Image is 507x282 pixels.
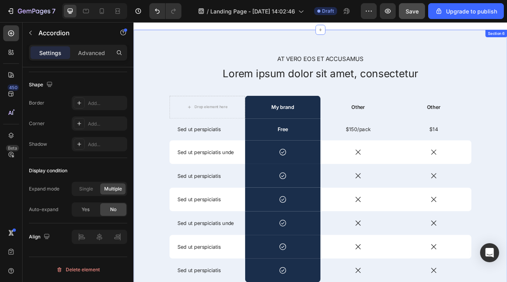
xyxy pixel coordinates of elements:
[29,206,58,213] div: Auto-expand
[480,243,499,262] div: Open Intercom Messenger
[56,252,132,260] p: Sed ut perspiciatis unde
[406,8,419,15] span: Save
[56,265,100,274] div: Delete element
[335,132,429,141] p: $14
[56,191,132,200] p: Sed ut perspiciatis
[29,263,127,276] button: Delete element
[29,167,67,174] div: Display condition
[56,221,132,230] p: Sed ut perspiciatis
[449,11,474,18] div: Section 6
[210,7,295,15] span: Landing Page - [DATE] 14:02:46
[238,104,333,112] p: Other
[52,6,55,16] p: 7
[29,185,59,192] div: Expand mode
[104,185,122,192] span: Multiple
[88,120,125,128] div: Add...
[79,185,93,192] span: Single
[29,80,54,90] div: Shape
[335,104,429,112] p: Other
[82,206,90,213] span: Yes
[143,104,237,112] p: My brand
[6,145,19,151] div: Beta
[428,3,504,19] button: Upgrade to publish
[110,206,116,213] span: No
[39,49,61,57] p: Settings
[88,100,125,107] div: Add...
[56,161,132,170] p: Sed ut perspiciatis unde
[435,7,497,15] div: Upgrade to publish
[46,56,430,74] h2: Lorem ipsum dolor sit amet, consectetur
[46,42,429,52] p: At vero eos et accusamus
[143,132,237,141] p: Free
[133,22,507,282] iframe: Design area
[56,132,132,141] p: Sed ut perspiciatis
[322,8,334,15] span: Draft
[8,84,19,91] div: 450
[78,49,105,57] p: Advanced
[29,141,47,148] div: Shadow
[29,120,45,127] div: Corner
[3,3,59,19] button: 7
[77,105,119,111] div: Drop element here
[207,7,209,15] span: /
[29,99,44,107] div: Border
[238,132,333,141] p: $150/pack
[149,3,181,19] div: Undo/Redo
[29,232,51,242] div: Align
[399,3,425,19] button: Save
[88,141,125,148] div: Add...
[38,28,106,38] p: Accordion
